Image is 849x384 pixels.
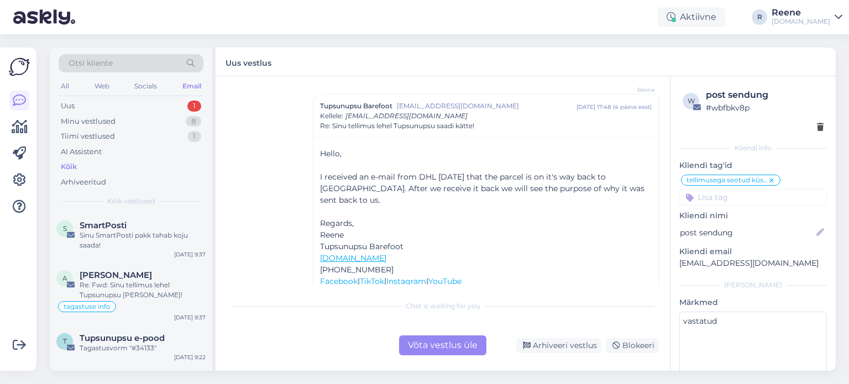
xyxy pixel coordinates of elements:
[679,280,827,290] div: [PERSON_NAME]
[63,337,67,345] span: T
[80,343,206,353] div: Tagastusvorm "#34133"
[772,8,842,26] a: Reene[DOMAIN_NAME]
[706,102,824,114] div: # wbfbkv8p
[516,338,601,353] div: Arhiveeri vestlus
[226,54,271,69] label: Uus vestlus
[614,86,655,94] span: Reene
[679,246,827,257] p: Kliendi email
[680,227,814,239] input: Lisa nimi
[61,161,77,172] div: Kõik
[61,116,116,127] div: Minu vestlused
[772,17,830,26] div: [DOMAIN_NAME]
[384,276,386,286] span: |
[187,101,201,112] div: 1
[679,257,827,269] p: [EMAIL_ADDRESS][DOMAIN_NAME]
[679,143,827,153] div: Kliendi info
[227,301,659,311] div: Chat is waiting for you
[132,79,159,93] div: Socials
[107,196,155,206] span: Kõik vestlused
[752,9,767,25] div: R
[399,335,486,355] div: Võta vestlus üle
[320,253,386,263] a: [DOMAIN_NAME]
[358,276,360,286] span: |
[62,274,67,282] span: A
[320,121,474,131] span: Re: Sinu tellimus lehel Tupsunupsu saadi kätte!
[386,276,426,286] a: Instagram
[397,101,577,111] span: [EMAIL_ADDRESS][DOMAIN_NAME]
[80,230,206,250] div: Sinu SmartPosti pakk tahab koju saada!
[61,101,75,112] div: Uus
[679,160,827,171] p: Kliendi tag'id
[606,338,659,353] div: Blokeeri
[61,146,102,157] div: AI Assistent
[679,210,827,222] p: Kliendi nimi
[360,276,384,286] a: TikTok
[9,56,30,77] img: Askly Logo
[63,224,67,233] span: S
[80,220,127,230] span: SmartPosti
[80,270,152,280] span: Alina Knjazeva
[187,131,201,142] div: 1
[658,7,725,27] div: Aktiivne
[320,112,343,120] span: Kellele :
[428,276,462,286] a: YouTube
[577,103,611,111] div: [DATE] 17:48
[69,57,113,69] span: Otsi kliente
[613,103,652,111] div: ( 4 päeva eest )
[186,116,201,127] div: 8
[679,189,827,206] input: Lisa tag
[92,79,112,93] div: Web
[320,265,394,275] span: [PHONE_NUMBER]
[320,149,342,159] span: Hello,
[706,88,824,102] div: post sendung
[59,79,71,93] div: All
[320,241,403,251] span: Tupsunupsu Barefoot
[686,177,768,183] span: tellimusega seotud küsumus
[180,79,203,93] div: Email
[61,131,115,142] div: Tiimi vestlused
[426,276,428,286] span: |
[61,177,106,188] div: Arhiveeritud
[679,297,827,308] p: Märkmed
[345,112,468,120] span: [EMAIL_ADDRESS][DOMAIN_NAME]
[80,333,165,343] span: Tupsunupsu e-pood
[688,97,695,105] span: w
[320,172,644,205] span: I received an e-mail from DHL [DATE] that the parcel is on it's way back to [GEOGRAPHIC_DATA]. Af...
[80,280,206,300] div: Re: Fwd: Sinu tellimus lehel Tupsunupsu [PERSON_NAME]!
[174,250,206,259] div: [DATE] 9:37
[320,276,358,286] a: Facebook
[64,303,111,310] span: tagastuse info
[174,313,206,322] div: [DATE] 9:37
[320,101,392,111] span: Tupsunupsu Barefoot
[320,218,354,228] span: Regards,
[174,353,206,361] div: [DATE] 9:22
[772,8,830,17] div: Reene
[320,230,344,240] span: Reene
